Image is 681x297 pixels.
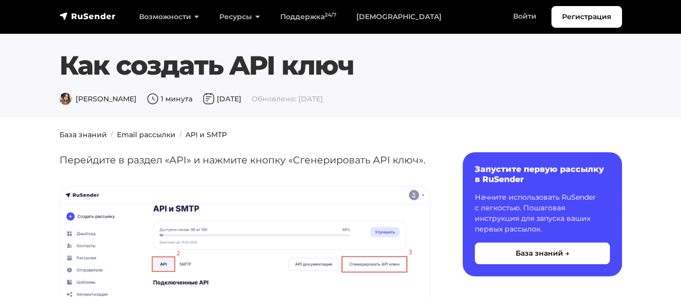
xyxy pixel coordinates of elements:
span: [DATE] [203,94,241,103]
span: [PERSON_NAME] [59,94,137,103]
img: Время чтения [147,93,159,105]
h1: Как создать API ключ [59,50,622,81]
a: Email рассылки [117,130,175,139]
img: Дата публикации [203,93,215,105]
h6: Запустите первую рассылку в RuSender [475,164,610,184]
a: [DEMOGRAPHIC_DATA] [346,7,452,27]
button: База знаний → [475,243,610,264]
a: Регистрация [551,6,622,28]
span: 1 минута [147,94,193,103]
a: Возможности [129,7,209,27]
sup: 24/7 [325,12,336,18]
nav: breadcrumb [53,130,628,140]
img: RuSender [59,11,116,21]
p: Перейдите в раздел «API» и нажмите кнопку «Сгенерировать API ключ». [59,152,430,168]
span: Обновлено: [DATE] [252,94,323,103]
a: Ресурсы [209,7,270,27]
a: Поддержка24/7 [270,7,346,27]
a: Войти [503,6,546,27]
a: API и SMTP [185,130,227,139]
a: База знаний [59,130,107,139]
a: Запустите первую рассылку в RuSender Начните использовать RuSender с легкостью. Пошаговая инструк... [463,152,622,276]
p: Начните использовать RuSender с легкостью. Пошаговая инструкция для запуска ваших первых рассылок. [475,192,610,234]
